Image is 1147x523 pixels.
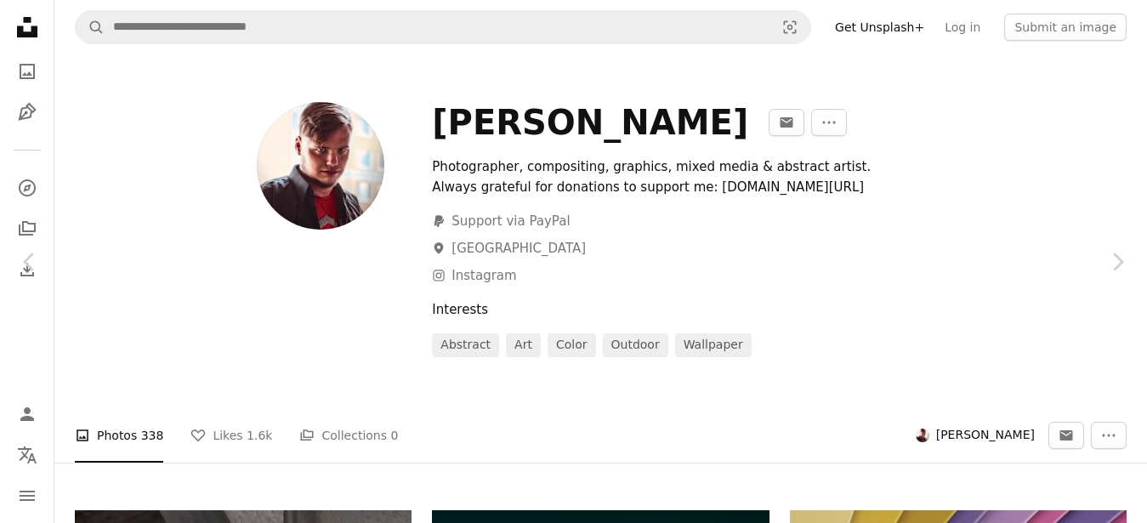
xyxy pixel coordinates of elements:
[603,333,668,357] a: outdoor
[1087,180,1147,344] a: Next
[10,171,44,205] a: Explore
[299,408,398,463] a: Collections 0
[811,109,847,136] button: More Actions
[916,429,929,442] img: Avatar of user Martin Martz
[10,479,44,513] button: Menu
[506,333,541,357] a: art
[432,268,516,283] a: Instagram
[432,333,499,357] a: abstract
[75,10,811,44] form: Find visuals sitewide
[10,438,44,472] button: Language
[1004,14,1127,41] button: Submit an image
[769,109,804,136] button: Message Martin
[10,54,44,88] a: Photos
[432,156,918,197] div: Photographer, compositing, graphics, mixed media & abstract artist. Always grateful for donations...
[675,333,752,357] a: wallpaper
[1091,422,1127,449] button: More Actions
[432,211,570,231] a: Support via PayPal
[1048,422,1084,449] button: Message Martin
[190,408,272,463] a: Likes 1.6k
[432,299,1127,320] div: Interests
[10,95,44,129] a: Illustrations
[432,241,586,256] a: [GEOGRAPHIC_DATA]
[432,102,748,143] div: [PERSON_NAME]
[548,333,596,357] a: color
[10,397,44,431] a: Log in / Sign up
[769,11,810,43] button: Visual search
[257,102,384,230] img: Avatar of user Martin Martz
[76,11,105,43] button: Search Unsplash
[934,14,991,41] a: Log in
[390,426,398,445] span: 0
[247,426,272,445] span: 1.6k
[936,427,1035,444] span: [PERSON_NAME]
[825,14,934,41] a: Get Unsplash+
